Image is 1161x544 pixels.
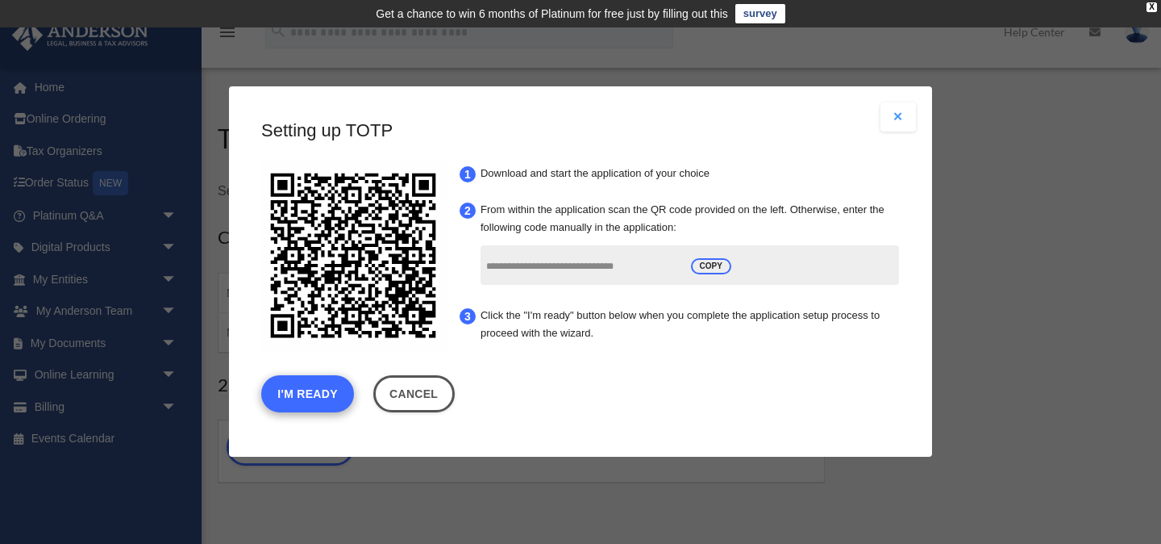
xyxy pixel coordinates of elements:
div: Get a chance to win 6 months of Platinum for free just by filling out this [376,4,728,23]
img: svg+xml;base64,PD94bWwgdmVyc2lvbj0iMS4wIiBlbmNvZGluZz0iVVRGLTgiPz4KPHN2ZyB4bWxucz0iaHR0cDovL3d3dy... [257,160,449,352]
a: Cancel [373,376,455,413]
li: Click the "I'm ready" button below when you complete the application setup process to proceed wit... [476,302,904,349]
li: Download and start the application of your choice [476,160,904,188]
li: From within the application scan the QR code provided on the left. Otherwise, enter the following... [476,196,904,294]
span: COPY [691,258,731,274]
button: I'm Ready [261,376,354,413]
h3: Setting up TOTP [261,119,900,144]
button: Close modal [880,103,916,132]
a: survey [735,4,785,23]
div: close [1146,2,1157,12]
